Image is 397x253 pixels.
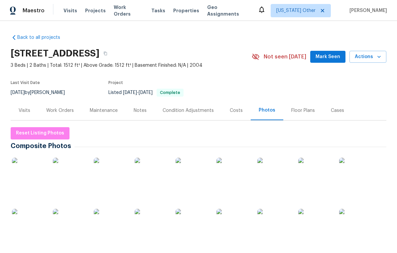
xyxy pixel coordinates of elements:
span: Reset Listing Photos [16,129,64,137]
div: Notes [134,107,147,114]
span: [US_STATE] Other [276,7,316,14]
button: Reset Listing Photos [11,127,69,139]
span: Composite Photos [11,143,74,149]
span: Maestro [23,7,45,14]
span: Mark Seen [316,53,340,61]
span: Properties [173,7,199,14]
div: Visits [19,107,30,114]
div: by [PERSON_NAME] [11,89,73,97]
span: Actions [355,53,381,61]
span: Last Visit Date [11,81,40,85]
span: Not seen [DATE] [264,53,306,60]
span: Listed [108,90,184,95]
span: [PERSON_NAME] [347,7,387,14]
span: Geo Assignments [207,4,250,17]
span: Tasks [151,8,165,13]
div: Costs [230,107,243,114]
div: Floor Plans [291,107,315,114]
div: Cases [331,107,344,114]
div: Photos [259,107,275,114]
div: Condition Adjustments [163,107,214,114]
button: Actions [349,51,386,63]
span: [DATE] [139,90,153,95]
a: Back to all projects [11,34,74,41]
h2: [STREET_ADDRESS] [11,50,99,57]
div: Maintenance [90,107,118,114]
button: Mark Seen [310,51,345,63]
span: Projects [85,7,106,14]
span: Work Orders [114,4,143,17]
div: Work Orders [46,107,74,114]
span: Project [108,81,123,85]
span: [DATE] [11,90,25,95]
span: - [123,90,153,95]
button: Copy Address [99,47,111,59]
span: [DATE] [123,90,137,95]
span: 3 Beds | 2 Baths | Total: 1512 ft² | Above Grade: 1512 ft² | Basement Finished: N/A | 2004 [11,62,252,69]
span: Complete [157,91,183,95]
span: Visits [64,7,77,14]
